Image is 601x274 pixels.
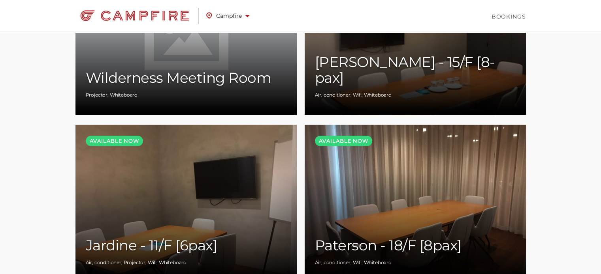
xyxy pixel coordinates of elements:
[315,259,516,266] div: Air, conditioner, Wifi, Whiteboard
[315,54,516,86] h2: [PERSON_NAME] - 15/F [8-pax]
[206,11,250,21] span: Campfire
[315,136,372,146] span: Available now
[86,92,286,98] div: Projector, Whiteboard
[315,92,516,98] div: Air, conditioner, Wifi, Whiteboard
[75,6,207,26] a: Campfire
[315,237,516,253] h2: Paterson - 18/F [8pax]
[86,136,143,146] span: Available now
[206,7,258,25] a: Campfire
[86,259,286,266] div: Air, conditioner, Projector, Wifi, Whiteboard
[86,237,286,253] h2: Jardine - 11/F [6pax]
[75,8,194,24] img: Campfire
[86,70,286,86] h2: Wilderness Meeting Room
[492,13,526,21] a: Bookings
